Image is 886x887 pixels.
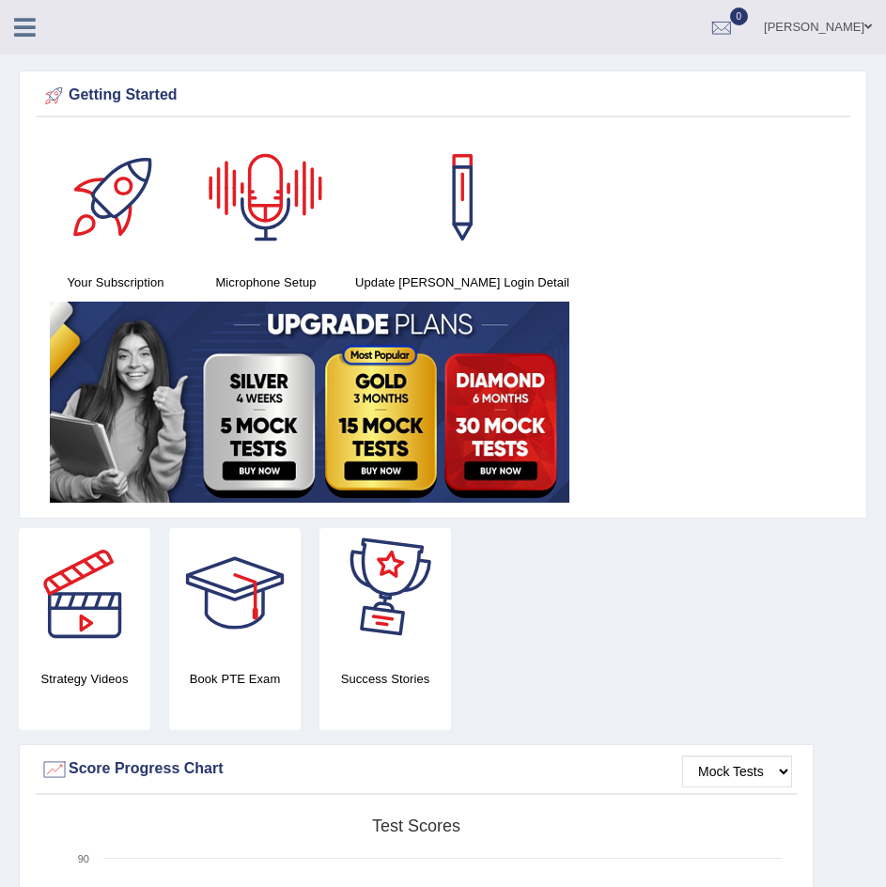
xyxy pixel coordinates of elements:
[50,272,181,292] h4: Your Subscription
[319,669,451,689] h4: Success Stories
[169,669,301,689] h4: Book PTE Exam
[372,817,460,835] tspan: Test scores
[200,272,332,292] h4: Microphone Setup
[19,669,150,689] h4: Strategy Videos
[78,853,89,864] text: 90
[730,8,749,25] span: 0
[40,755,792,784] div: Score Progress Chart
[350,272,574,292] h4: Update [PERSON_NAME] Login Detail
[50,302,569,503] img: small5.jpg
[40,82,846,110] div: Getting Started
